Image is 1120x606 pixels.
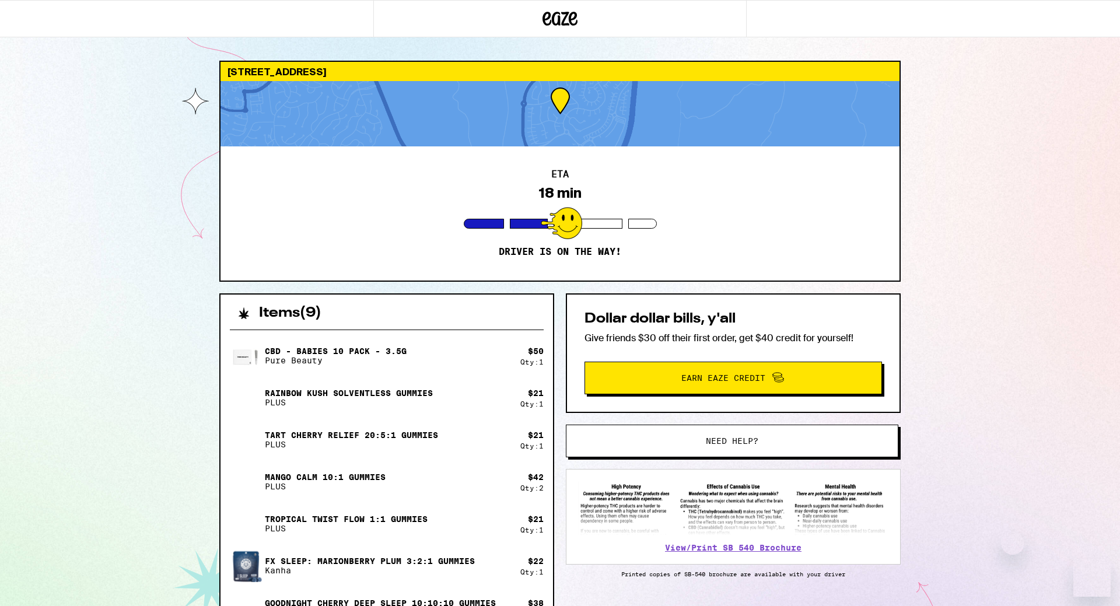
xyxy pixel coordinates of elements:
[584,362,882,394] button: Earn Eaze Credit
[259,306,321,320] h2: Items ( 9 )
[551,170,569,179] h2: ETA
[220,62,900,81] div: [STREET_ADDRESS]
[265,524,428,533] p: PLUS
[578,481,888,535] img: SB 540 Brochure preview
[265,482,386,491] p: PLUS
[265,346,407,356] p: CBD - Babies 10 Pack - 3.5g
[265,430,438,440] p: Tart Cherry Relief 20:5:1 Gummies
[265,398,433,407] p: PLUS
[520,442,544,450] div: Qty: 1
[538,185,582,201] div: 18 min
[520,484,544,492] div: Qty: 2
[528,472,544,482] div: $ 42
[528,430,544,440] div: $ 21
[528,514,544,524] div: $ 21
[265,440,438,449] p: PLUS
[1001,531,1024,555] iframe: Close message
[230,465,262,498] img: Mango CALM 10:1 Gummies
[566,425,898,457] button: Need help?
[520,526,544,534] div: Qty: 1
[681,374,765,382] span: Earn Eaze Credit
[520,568,544,576] div: Qty: 1
[265,514,428,524] p: Tropical Twist FLOW 1:1 Gummies
[528,388,544,398] div: $ 21
[499,246,621,258] p: Driver is on the way!
[706,437,758,445] span: Need help?
[230,546,262,586] img: FX SLEEP: Marionberry Plum 3:2:1 Gummies
[520,358,544,366] div: Qty: 1
[584,312,882,326] h2: Dollar dollar bills, y'all
[665,543,801,552] a: View/Print SB 540 Brochure
[230,381,262,414] img: Rainbow Kush Solventless Gummies
[265,556,475,566] p: FX SLEEP: Marionberry Plum 3:2:1 Gummies
[584,332,882,344] p: Give friends $30 off their first order, get $40 credit for yourself!
[566,570,901,577] p: Printed copies of SB-540 brochure are available with your driver
[528,556,544,566] div: $ 22
[265,356,407,365] p: Pure Beauty
[520,400,544,408] div: Qty: 1
[1073,559,1111,597] iframe: Button to launch messaging window
[230,507,262,540] img: Tropical Twist FLOW 1:1 Gummies
[265,472,386,482] p: Mango CALM 10:1 Gummies
[230,423,262,456] img: Tart Cherry Relief 20:5:1 Gummies
[265,388,433,398] p: Rainbow Kush Solventless Gummies
[265,566,475,575] p: Kanha
[528,346,544,356] div: $ 50
[230,339,262,372] img: CBD - Babies 10 Pack - 3.5g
